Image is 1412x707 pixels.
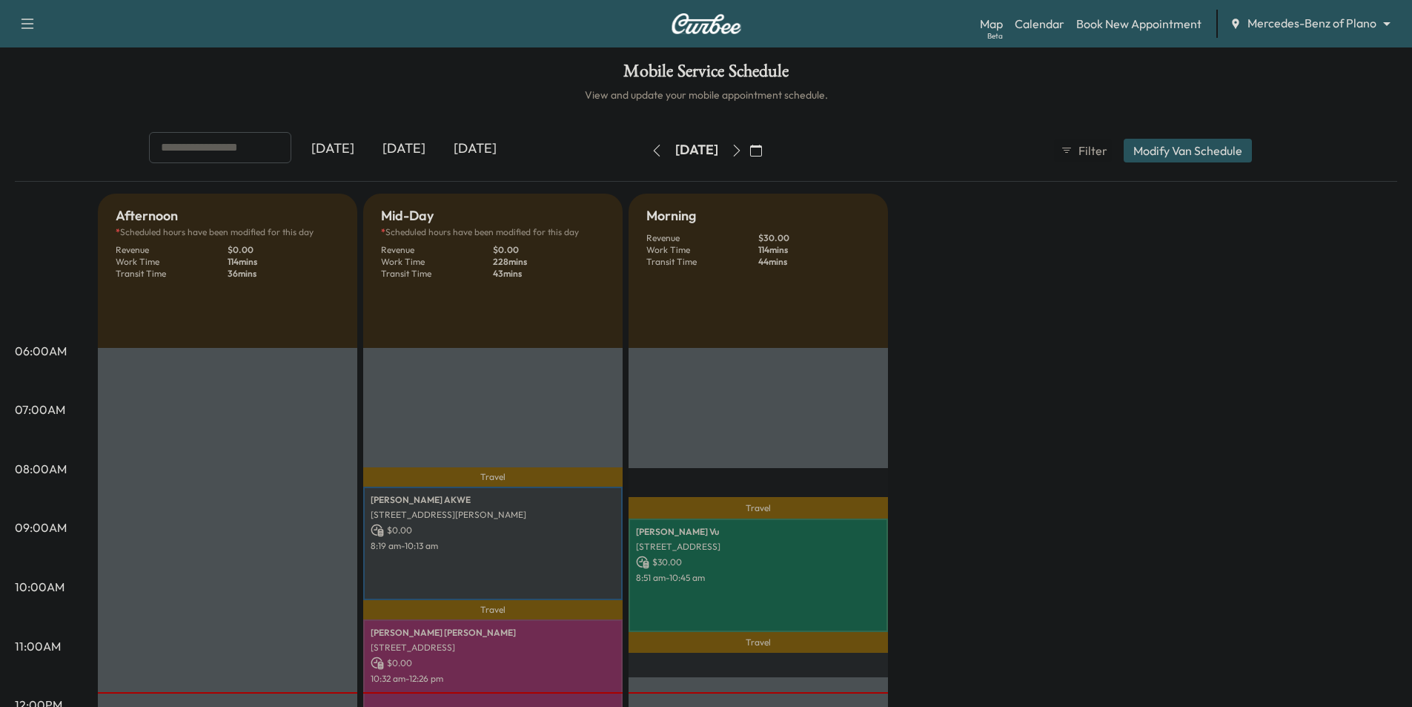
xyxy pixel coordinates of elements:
p: 114 mins [758,244,870,256]
button: Filter [1054,139,1112,162]
p: Travel [363,600,623,619]
p: Revenue [116,244,228,256]
p: 10:32 am - 12:26 pm [371,673,615,685]
span: Filter [1078,142,1105,160]
p: $ 30.00 [758,232,870,244]
p: [PERSON_NAME] AKWE [371,494,615,506]
p: 11:00AM [15,637,61,655]
p: 228 mins [493,256,605,268]
p: Transit Time [116,268,228,280]
h6: View and update your mobile appointment schedule. [15,88,1397,102]
p: $ 0.00 [371,657,615,670]
p: Travel [629,497,888,518]
p: Scheduled hours have been modified for this day [116,226,339,238]
p: Revenue [381,244,493,256]
a: Calendar [1015,15,1064,33]
p: $ 0.00 [493,244,605,256]
a: Book New Appointment [1076,15,1201,33]
p: 114 mins [228,256,339,268]
p: Work Time [646,244,758,256]
div: [DATE] [368,132,440,166]
h5: Morning [646,205,696,226]
img: Curbee Logo [671,13,742,34]
p: 43 mins [493,268,605,280]
p: 8:19 am - 10:13 am [371,540,615,552]
p: Travel [629,632,888,653]
p: Work Time [381,256,493,268]
p: 07:00AM [15,401,65,418]
p: Transit Time [646,256,758,268]
p: $ 0.00 [228,244,339,256]
h5: Mid-Day [381,205,434,226]
p: Scheduled hours have been modified for this day [381,226,605,238]
button: Modify Van Schedule [1124,139,1252,162]
p: 36 mins [228,268,339,280]
p: 08:00AM [15,460,67,478]
p: [PERSON_NAME] [PERSON_NAME] [371,627,615,639]
h1: Mobile Service Schedule [15,62,1397,88]
p: 06:00AM [15,342,67,360]
p: Transit Time [381,268,493,280]
div: [DATE] [440,132,511,166]
p: [STREET_ADDRESS] [636,541,881,553]
p: 8:51 am - 10:45 am [636,572,881,584]
p: $ 30.00 [636,556,881,569]
p: Revenue [646,232,758,244]
h5: Afternoon [116,205,178,226]
p: [PERSON_NAME] Vu [636,526,881,538]
span: Mercedes-Benz of Plano [1247,15,1376,32]
p: 09:00AM [15,519,67,536]
p: [STREET_ADDRESS] [371,642,615,654]
p: $ 0.00 [371,524,615,537]
p: Travel [363,467,623,487]
div: [DATE] [675,141,718,160]
p: Work Time [116,256,228,268]
div: [DATE] [297,132,368,166]
div: Beta [987,30,1003,42]
p: 10:00AM [15,578,64,596]
p: 44 mins [758,256,870,268]
a: MapBeta [980,15,1003,33]
p: [STREET_ADDRESS][PERSON_NAME] [371,509,615,521]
